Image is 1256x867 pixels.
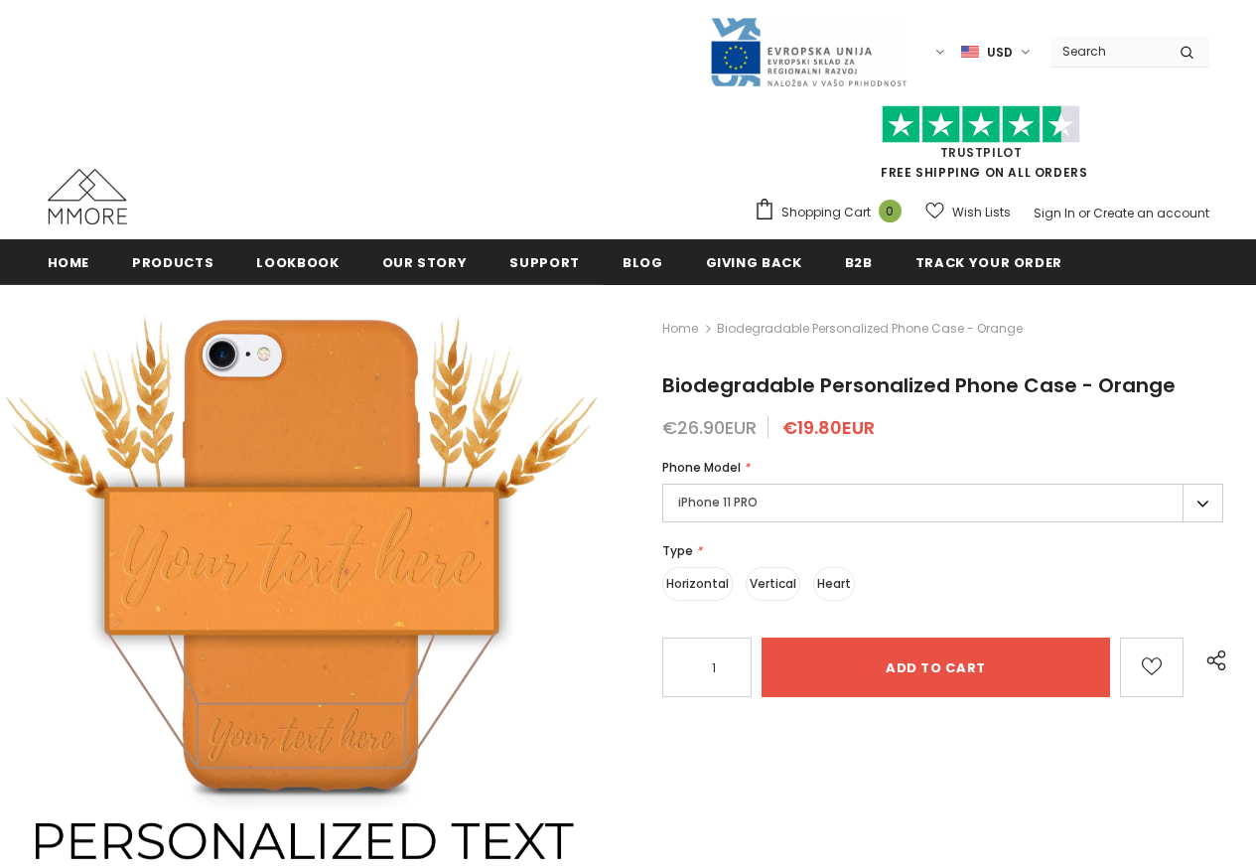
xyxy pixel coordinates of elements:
[915,253,1062,272] span: Track your order
[662,567,733,601] label: Horizontal
[662,484,1223,522] label: iPhone 11 PRO
[48,169,127,224] img: MMORE Cases
[1050,37,1165,66] input: Search Site
[509,239,580,284] a: support
[845,239,873,284] a: B2B
[662,459,741,476] span: Phone Model
[915,239,1062,284] a: Track your order
[882,105,1080,144] img: Trust Pilot Stars
[256,239,339,284] a: Lookbook
[382,253,468,272] span: Our Story
[754,198,911,227] a: Shopping Cart 0
[925,195,1011,229] a: Wish Lists
[509,253,580,272] span: support
[662,542,693,559] span: Type
[132,253,213,272] span: Products
[952,203,1011,222] span: Wish Lists
[662,317,698,341] a: Home
[256,253,339,272] span: Lookbook
[382,239,468,284] a: Our Story
[879,200,902,222] span: 0
[662,415,757,440] span: €26.90EUR
[987,43,1013,63] span: USD
[1078,205,1090,221] span: or
[48,253,90,272] span: Home
[813,567,855,601] label: Heart
[782,415,875,440] span: €19.80EUR
[132,239,213,284] a: Products
[48,239,90,284] a: Home
[961,44,979,61] img: USD
[709,16,907,88] img: Javni Razpis
[1093,205,1209,221] a: Create an account
[762,638,1110,697] input: Add to cart
[706,239,802,284] a: Giving back
[940,144,1023,161] a: Trustpilot
[623,253,663,272] span: Blog
[623,239,663,284] a: Blog
[706,253,802,272] span: Giving back
[662,371,1176,399] span: Biodegradable Personalized Phone Case - Orange
[717,317,1023,341] span: Biodegradable Personalized Phone Case - Orange
[709,43,907,60] a: Javni Razpis
[754,114,1209,181] span: FREE SHIPPING ON ALL ORDERS
[1034,205,1075,221] a: Sign In
[746,567,800,601] label: Vertical
[845,253,873,272] span: B2B
[781,203,871,222] span: Shopping Cart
